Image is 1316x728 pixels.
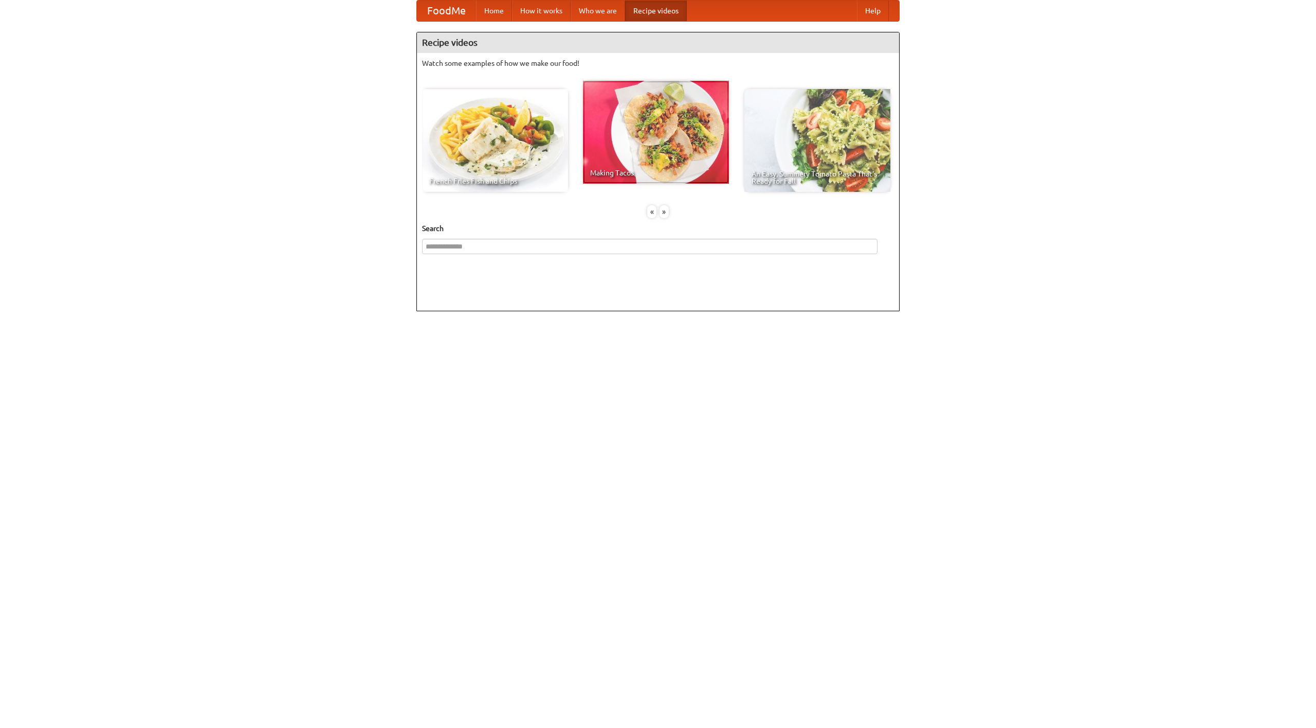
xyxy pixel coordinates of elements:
[744,89,890,192] a: An Easy, Summery Tomato Pasta That's Ready for Fall
[429,177,561,185] span: French Fries Fish and Chips
[417,32,899,53] h4: Recipe videos
[857,1,889,21] a: Help
[660,205,669,218] div: »
[590,169,722,176] span: Making Tacos
[422,89,568,192] a: French Fries Fish and Chips
[583,81,729,184] a: Making Tacos
[417,1,476,21] a: FoodMe
[476,1,512,21] a: Home
[647,205,656,218] div: «
[512,1,571,21] a: How it works
[422,58,894,68] p: Watch some examples of how we make our food!
[571,1,625,21] a: Who we are
[752,170,883,185] span: An Easy, Summery Tomato Pasta That's Ready for Fall
[625,1,687,21] a: Recipe videos
[422,223,894,234] h5: Search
